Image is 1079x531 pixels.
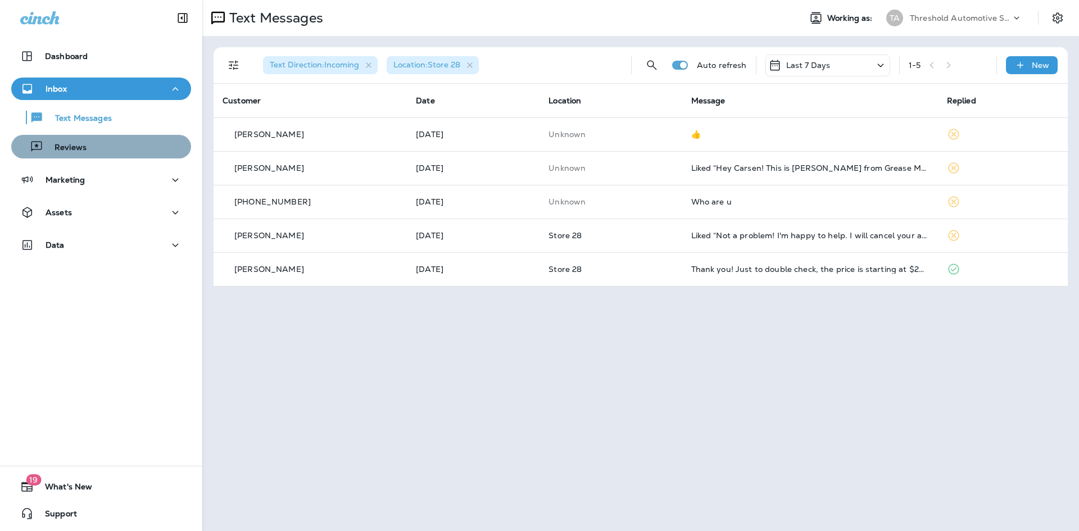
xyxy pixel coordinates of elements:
p: Marketing [46,175,85,184]
p: Sep 24, 2025 09:20 AM [416,231,531,240]
div: TA [886,10,903,26]
button: Filters [223,54,245,76]
p: [PERSON_NAME] [234,164,304,173]
span: Message [691,96,726,106]
p: Data [46,240,65,249]
p: [PERSON_NAME] [234,130,304,139]
button: Marketing [11,169,191,191]
span: What's New [34,482,92,496]
p: Assets [46,208,72,217]
p: Sep 24, 2025 09:59 AM [416,197,531,206]
button: Inbox [11,78,191,100]
span: Location [548,96,581,106]
button: Reviews [11,135,191,158]
button: Assets [11,201,191,224]
button: Support [11,502,191,525]
span: Support [34,509,77,523]
div: Text Direction:Incoming [263,56,378,74]
button: Dashboard [11,45,191,67]
button: Settings [1048,8,1068,28]
button: Collapse Sidebar [167,7,198,29]
span: Working as: [827,13,875,23]
button: Data [11,234,191,256]
div: Who are u [691,197,929,206]
p: Inbox [46,84,67,93]
span: Store 28 [548,264,582,274]
p: Reviews [43,143,87,153]
p: Text Messages [225,10,323,26]
p: Auto refresh [697,61,747,70]
p: This customer does not have a last location and the phone number they messaged is not assigned to... [548,164,673,173]
span: Replied [947,96,976,106]
span: Location : Store 28 [393,60,460,70]
div: 1 - 5 [909,61,921,70]
p: This customer does not have a last location and the phone number they messaged is not assigned to... [548,130,673,139]
div: Thank you! Just to double check, the price is starting at $29.99, is that correct? [691,265,929,274]
p: [PERSON_NAME] [234,231,304,240]
div: Liked “Not a problem! I'm happy to help. I will cancel your appointment for tomorrow at 4:00pm. I... [691,231,929,240]
span: Text Direction : Incoming [270,60,359,70]
p: Dashboard [45,52,88,61]
p: New [1032,61,1049,70]
span: 19 [26,474,41,485]
div: 👍 [691,130,929,139]
p: Last 7 Days [786,61,831,70]
p: Sep 24, 2025 11:52 AM [416,164,531,173]
div: Liked “Hey Carsen! This is Danny from Grease Monkey. I'm just sending you a friendly reminder of ... [691,164,929,173]
p: Sep 24, 2025 11:59 AM [416,130,531,139]
p: This customer does not have a last location and the phone number they messaged is not assigned to... [548,197,673,206]
button: 19What's New [11,475,191,498]
button: Text Messages [11,106,191,129]
p: Threshold Automotive Service dba Grease Monkey [910,13,1011,22]
p: [PERSON_NAME] [234,265,304,274]
div: Location:Store 28 [387,56,479,74]
button: Search Messages [641,54,663,76]
span: Customer [223,96,261,106]
span: Date [416,96,435,106]
span: Store 28 [548,230,582,240]
p: Text Messages [44,114,112,124]
p: Sep 23, 2025 03:13 PM [416,265,531,274]
p: [PHONE_NUMBER] [234,197,311,206]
